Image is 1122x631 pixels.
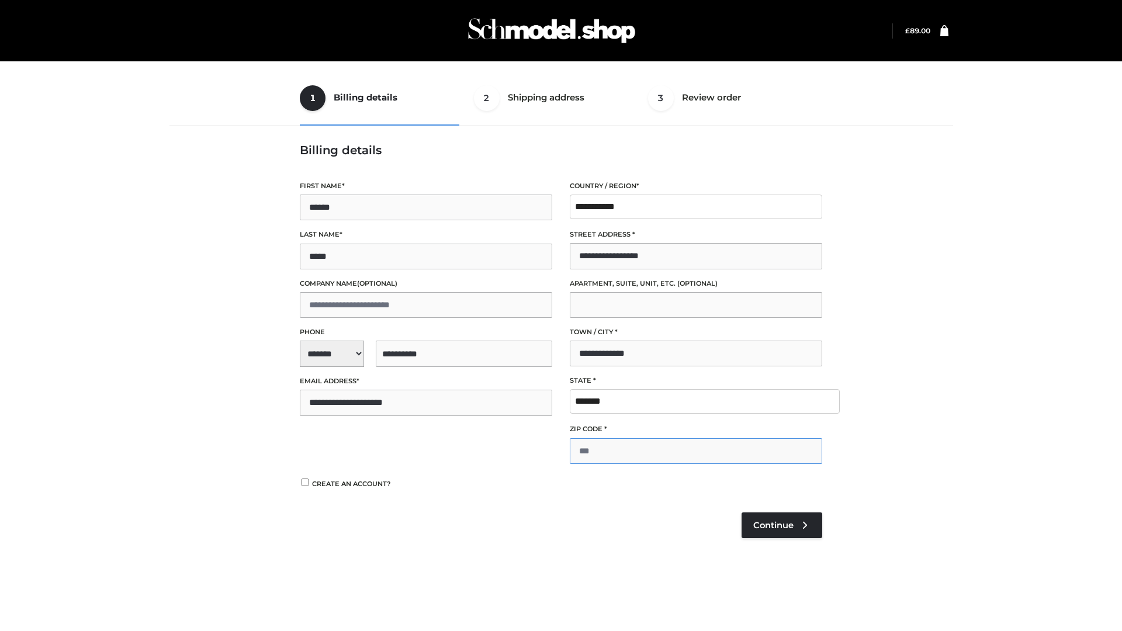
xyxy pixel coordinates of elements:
label: Street address [570,229,822,240]
label: Phone [300,327,552,338]
img: Schmodel Admin 964 [464,8,639,54]
label: First name [300,181,552,192]
label: Apartment, suite, unit, etc. [570,278,822,289]
a: Continue [742,512,822,538]
span: (optional) [357,279,397,287]
span: Continue [753,520,794,531]
span: £ [905,26,910,35]
a: £89.00 [905,26,930,35]
label: Email address [300,376,552,387]
label: State [570,375,822,386]
bdi: 89.00 [905,26,930,35]
label: ZIP Code [570,424,822,435]
span: (optional) [677,279,718,287]
label: Company name [300,278,552,289]
input: Create an account? [300,479,310,486]
span: Create an account? [312,480,391,488]
label: Country / Region [570,181,822,192]
label: Town / City [570,327,822,338]
label: Last name [300,229,552,240]
h3: Billing details [300,143,822,157]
